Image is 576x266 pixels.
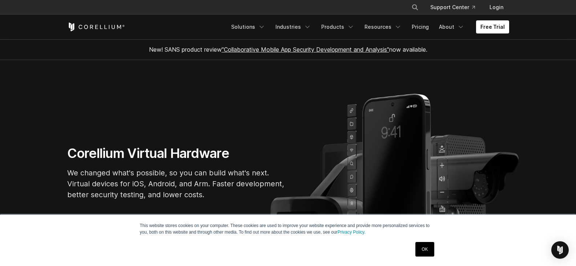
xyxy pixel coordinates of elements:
div: Navigation Menu [403,1,509,14]
a: Products [317,20,359,33]
a: Solutions [227,20,270,33]
a: "Collaborative Mobile App Security Development and Analysis" [222,46,389,53]
a: Privacy Policy. [338,230,366,235]
a: Corellium Home [67,23,125,31]
p: This website stores cookies on your computer. These cookies are used to improve your website expe... [140,222,436,235]
a: Free Trial [476,20,509,33]
a: Resources [360,20,406,33]
button: Search [408,1,422,14]
p: We changed what's possible, so you can build what's next. Virtual devices for iOS, Android, and A... [67,167,285,200]
a: About [435,20,469,33]
span: New! SANS product review now available. [149,46,427,53]
h1: Corellium Virtual Hardware [67,145,285,162]
a: OK [415,242,434,257]
a: Support Center [424,1,481,14]
div: Open Intercom Messenger [551,241,569,259]
a: Industries [271,20,315,33]
a: Login [484,1,509,14]
a: Pricing [407,20,433,33]
div: Navigation Menu [227,20,509,33]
